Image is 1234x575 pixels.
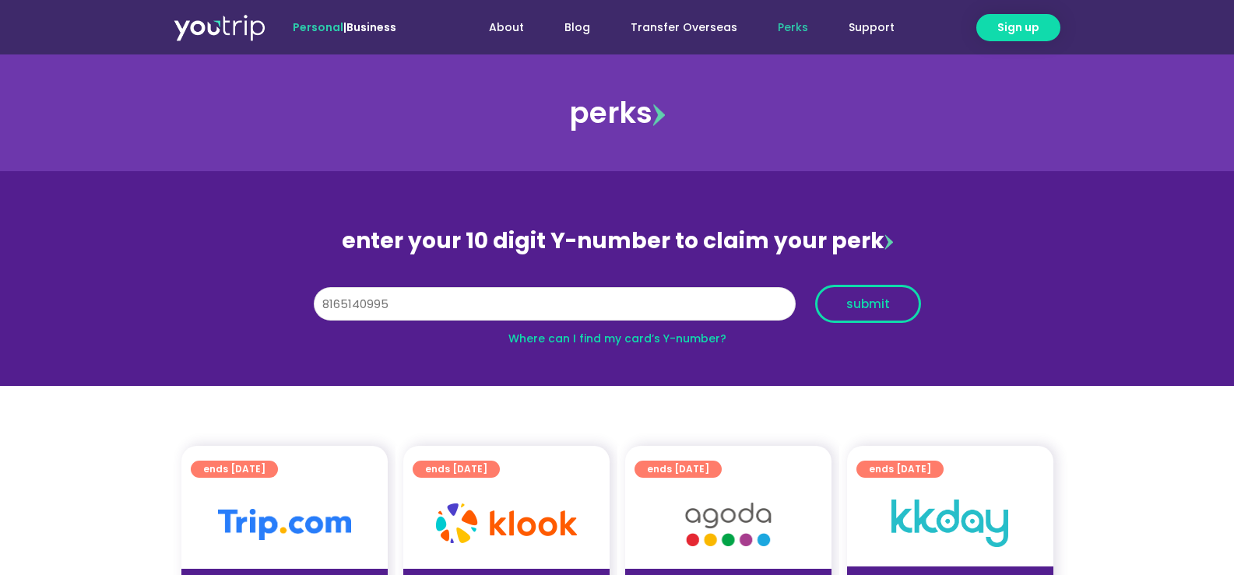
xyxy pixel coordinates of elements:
a: Where can I find my card’s Y-number? [508,331,726,346]
a: Perks [758,13,828,42]
span: submit [846,298,890,310]
a: ends [DATE] [635,461,722,478]
a: Blog [544,13,610,42]
span: ends [DATE] [425,461,487,478]
a: ends [DATE] [856,461,944,478]
span: Personal [293,19,343,35]
span: | [293,19,396,35]
span: ends [DATE] [203,461,265,478]
a: ends [DATE] [413,461,500,478]
input: 10 digit Y-number (e.g. 8123456789) [314,287,796,321]
a: ends [DATE] [191,461,278,478]
div: enter your 10 digit Y-number to claim your perk [306,221,929,261]
span: ends [DATE] [647,461,709,478]
form: Y Number [314,285,921,335]
span: ends [DATE] [869,461,931,478]
span: Sign up [997,19,1039,36]
a: Transfer Overseas [610,13,758,42]
a: Business [346,19,396,35]
button: submit [815,285,921,323]
a: Support [828,13,915,42]
a: About [469,13,544,42]
a: Sign up [976,14,1060,41]
nav: Menu [438,13,915,42]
